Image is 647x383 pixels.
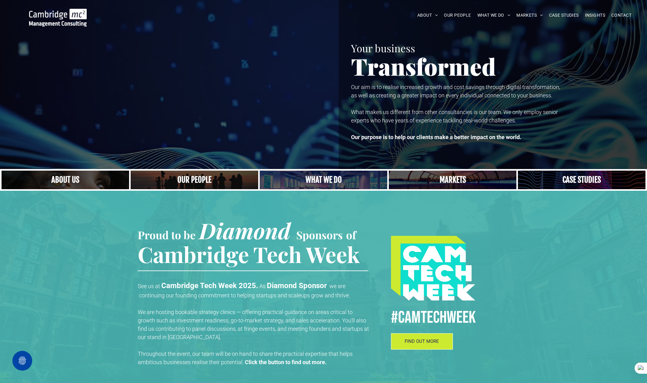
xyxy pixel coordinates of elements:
[131,171,258,189] a: A crowd in silhouette at sunset, on a rise or lookout point
[2,171,129,189] a: Close up of woman's face, centered on her eyes
[138,240,360,269] span: Cambridge Tech Week
[260,171,387,189] a: A yoga teacher lifting his whole body off the ground in the peacock pose
[414,11,441,20] a: ABOUT
[582,11,608,20] a: INSIGHTS
[391,307,476,328] span: #CamTECHWEEK
[245,359,327,365] strong: Click the button to find out more.
[474,11,514,20] a: WHAT WE DO
[29,10,87,16] a: Your Business Transformed | Cambridge Management Consulting
[138,309,369,340] span: We are hosting bookable strategy clinics — offering practical guidance on areas critical to growt...
[546,11,582,20] a: CASE STUDIES
[29,9,87,27] img: Go to Homepage
[518,171,645,189] a: CASE STUDIES | See an Overview of All Our Case Studies | Cambridge Management Consulting
[351,84,560,99] span: Our aim is to realise increased growth and cost savings through digital transformation, as well a...
[391,236,475,300] img: #CAMTECHWEEK logo, Procurement
[351,109,558,124] span: What makes us different from other consultancies is our team. We only employ senior experts who h...
[329,283,345,289] span: we are
[346,228,356,242] span: of
[441,11,474,20] a: OUR PEOPLE
[138,283,160,289] span: See us at
[351,41,415,55] span: Your business
[391,333,453,350] a: FIND OUT MORE
[296,228,343,242] span: Sponsors
[351,51,496,82] span: Transformed
[138,351,353,365] span: Throughout the event, our team will be on hand to share the practical expertise that helps ambiti...
[513,11,546,20] a: MARKETS
[259,283,266,289] span: As
[608,11,635,20] a: CONTACT
[405,338,439,344] span: FIND OUT MORE
[161,281,258,290] strong: Cambridge Tech Week 2025.
[267,281,327,290] strong: Diamond Sponsor
[139,292,350,299] span: continuing our founding commitment to helping startups and scaleups grow and thrive.
[138,228,196,242] span: Proud to be
[351,134,521,140] strong: Our purpose is to help our clients make a better impact on the world.
[389,171,516,189] a: Telecoms | Decades of Experience Across Multiple Industries & Regions
[199,216,291,245] span: Diamond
